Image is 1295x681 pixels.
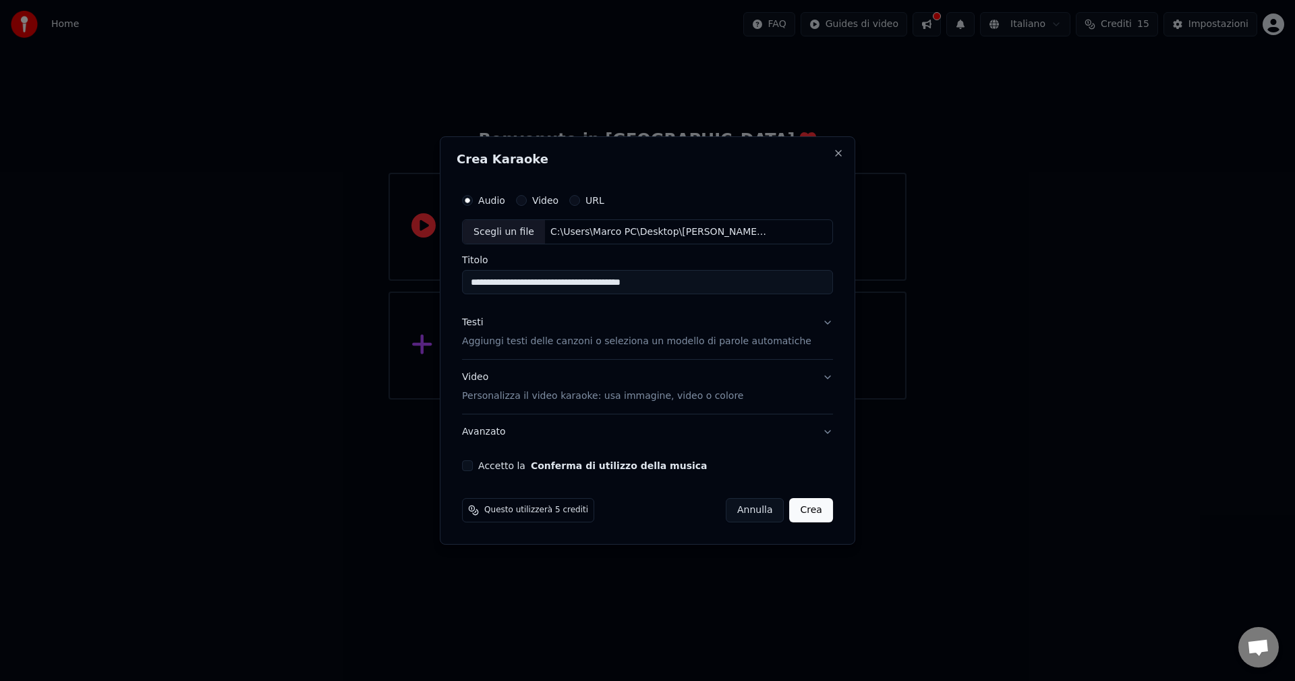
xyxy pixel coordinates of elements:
label: URL [585,196,604,205]
div: Testi [462,317,483,330]
p: Aggiungi testi delle canzoni o seleziona un modello di parole automatiche [462,335,811,349]
button: Avanzato [462,414,833,450]
h2: Crea Karaoke [457,153,838,165]
label: Titolo [462,256,833,265]
button: TestiAggiungi testi delle canzoni o seleziona un modello di parole automatiche [462,306,833,360]
label: Accetto la [478,461,707,470]
label: Video [532,196,558,205]
button: Accetto la [531,461,708,470]
button: VideoPersonalizza il video karaoke: usa immagine, video o colore [462,360,833,414]
div: Scegli un file [463,220,545,244]
button: Annulla [726,498,784,522]
p: Personalizza il video karaoke: usa immagine, video o colore [462,389,743,403]
button: Crea [790,498,833,522]
div: C:\Users\Marco PC\Desktop\[PERSON_NAME] - [PERSON_NAME]\[PERSON_NAME] - [PERSON_NAME] (128kbit_AA... [545,225,774,239]
span: Questo utilizzerà 5 crediti [484,505,588,516]
label: Audio [478,196,505,205]
div: Video [462,371,743,404]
